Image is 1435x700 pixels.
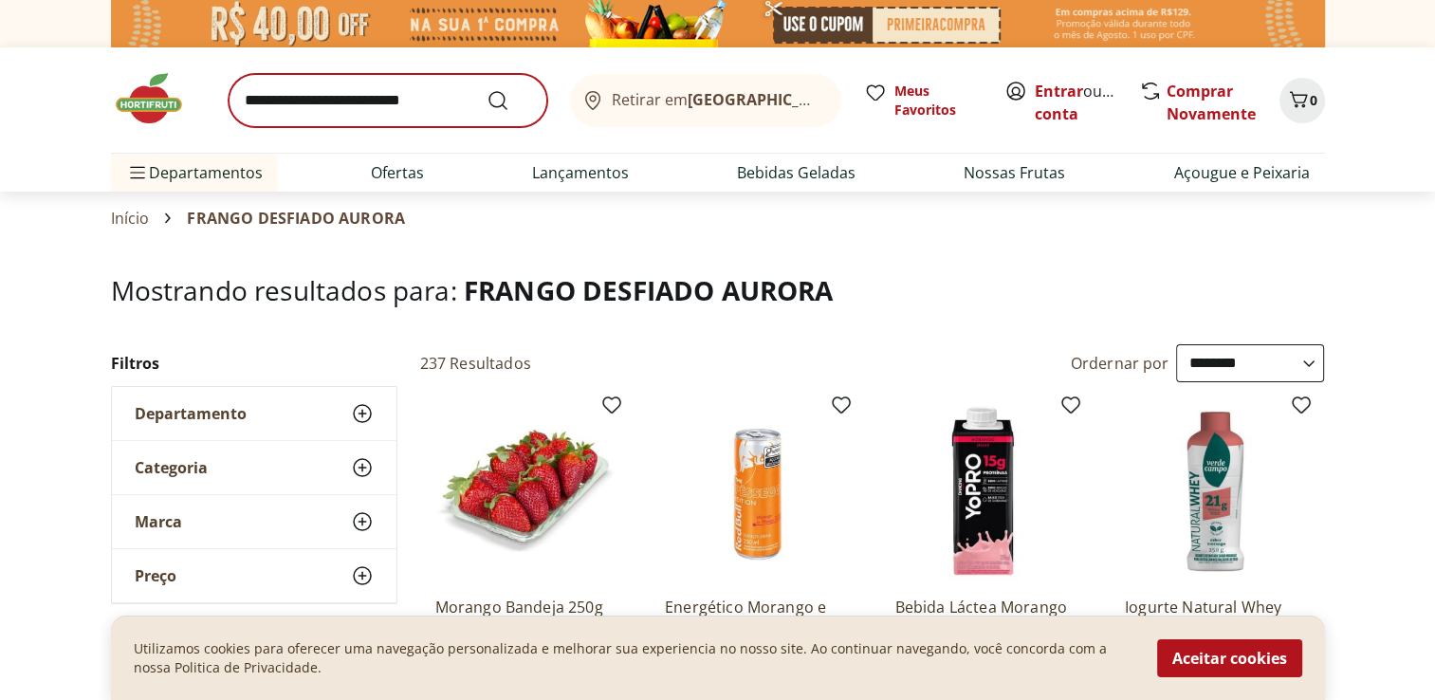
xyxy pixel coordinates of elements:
a: Bebidas Geladas [737,161,855,184]
button: Retirar em[GEOGRAPHIC_DATA]/[GEOGRAPHIC_DATA] [570,74,841,127]
a: Bebida Láctea Morango YoPRO Danone 250ml [894,597,1075,638]
button: Menu [126,150,149,195]
span: Departamento [135,404,247,423]
label: Ordernar por [1071,353,1169,374]
a: Entrar [1035,81,1083,101]
a: Ofertas [371,161,424,184]
a: Criar conta [1035,81,1139,124]
img: Iogurte Natural Whey 21g de Proteína Morango Verde Campo 250g [1125,401,1305,581]
button: Departamento [112,387,396,440]
a: Iogurte Natural Whey 21g de Proteína Morango Verde Campo 250g [1125,597,1305,638]
span: Marca [135,512,182,531]
img: Bebida Láctea Morango YoPRO Danone 250ml [894,401,1075,581]
button: Aceitar cookies [1157,639,1302,677]
span: Departamentos [126,150,263,195]
span: Retirar em [612,91,821,108]
button: Submit Search [487,89,532,112]
h1: Mostrando resultados para: [111,275,1325,305]
p: Utilizamos cookies para oferecer uma navegação personalizada e melhorar sua experiencia no nosso ... [134,639,1134,677]
span: FRANGO DESFIADO AURORA [464,272,834,308]
button: Preço [112,549,396,602]
img: Hortifruti [111,70,206,127]
a: Energético Morango e Pêssego Red Bull 250ml [665,597,845,638]
span: Preço [135,566,176,585]
a: Morango Bandeja 250g [435,597,616,638]
a: Comprar Novamente [1167,81,1256,124]
button: Categoria [112,441,396,494]
a: Nossas Frutas [964,161,1065,184]
a: Meus Favoritos [864,82,982,120]
b: [GEOGRAPHIC_DATA]/[GEOGRAPHIC_DATA] [688,89,1007,110]
span: 0 [1310,91,1317,109]
h2: Filtros [111,344,397,382]
button: Marca [112,495,396,548]
span: Categoria [135,458,208,477]
h2: 237 Resultados [420,353,531,374]
a: Início [111,210,150,227]
img: Energético Morango e Pêssego Red Bull 250ml [665,401,845,581]
a: Açougue e Peixaria [1173,161,1309,184]
a: Lançamentos [532,161,629,184]
span: Meus Favoritos [894,82,982,120]
img: Morango Bandeja 250g [435,401,616,581]
span: ou [1035,80,1119,125]
span: FRANGO DESFIADO AURORA [187,210,405,227]
input: search [229,74,547,127]
button: Carrinho [1279,78,1325,123]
